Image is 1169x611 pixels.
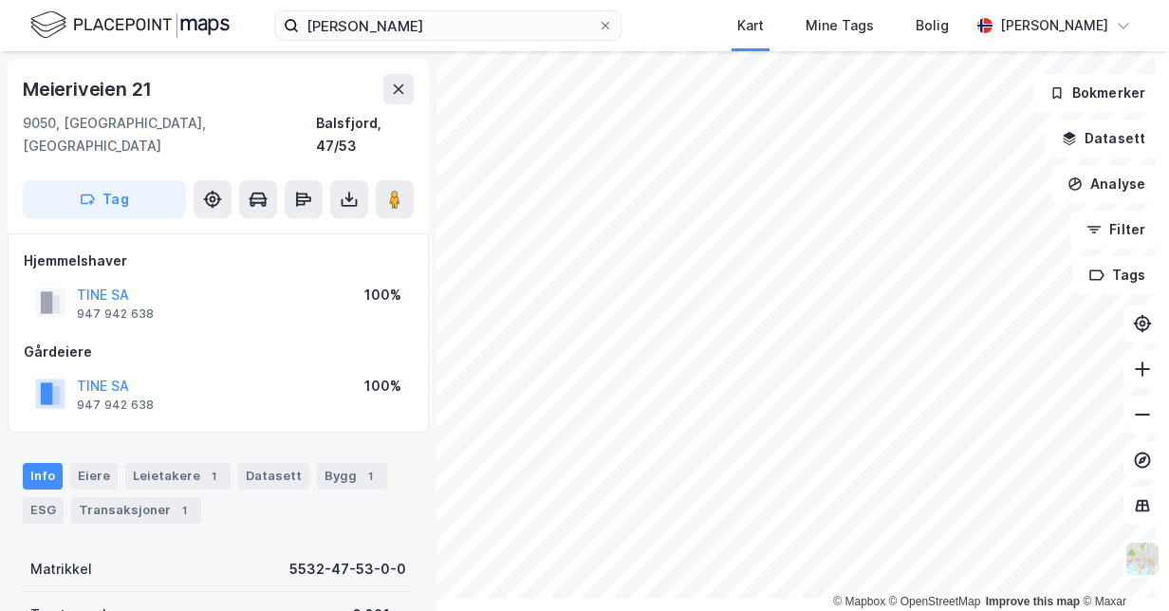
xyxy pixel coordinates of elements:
[71,497,201,524] div: Transaksjoner
[889,595,981,608] a: OpenStreetMap
[24,341,413,363] div: Gårdeiere
[23,74,156,104] div: Meieriveien 21
[23,180,186,218] button: Tag
[30,558,92,581] div: Matrikkel
[204,467,223,486] div: 1
[833,595,885,608] a: Mapbox
[125,463,231,490] div: Leietakere
[23,497,64,524] div: ESG
[986,595,1080,608] a: Improve this map
[175,501,194,520] div: 1
[289,558,406,581] div: 5532-47-53-0-0
[1000,14,1108,37] div: [PERSON_NAME]
[364,375,401,398] div: 100%
[1033,74,1161,112] button: Bokmerker
[317,463,387,490] div: Bygg
[30,9,230,42] img: logo.f888ab2527a4732fd821a326f86c7f29.svg
[1046,120,1161,157] button: Datasett
[299,11,598,40] input: Søk på adresse, matrikkel, gårdeiere, leietakere eller personer
[916,14,949,37] div: Bolig
[70,463,118,490] div: Eiere
[238,463,309,490] div: Datasett
[806,14,874,37] div: Mine Tags
[23,112,316,157] div: 9050, [GEOGRAPHIC_DATA], [GEOGRAPHIC_DATA]
[364,284,401,306] div: 100%
[737,14,764,37] div: Kart
[1051,165,1161,203] button: Analyse
[361,467,380,486] div: 1
[316,112,414,157] div: Balsfjord, 47/53
[24,250,413,272] div: Hjemmelshaver
[23,463,63,490] div: Info
[1073,256,1161,294] button: Tags
[1074,520,1169,611] iframe: Chat Widget
[1070,211,1161,249] button: Filter
[77,398,154,413] div: 947 942 638
[77,306,154,322] div: 947 942 638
